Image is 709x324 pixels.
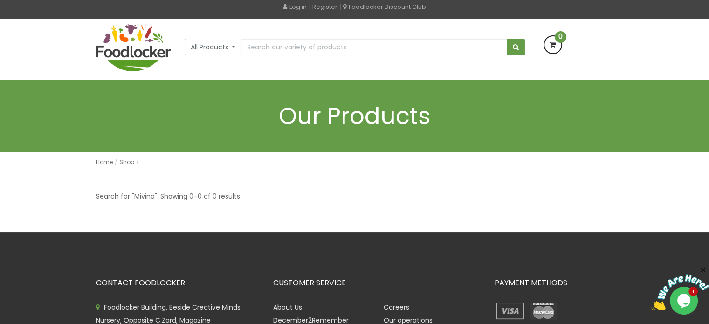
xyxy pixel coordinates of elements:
input: Search our variety of products [241,39,507,55]
img: payment [528,301,559,321]
h1: Our Products [96,103,613,129]
a: Foodlocker Discount Club [343,2,426,11]
span: 0 [555,31,566,43]
a: About Us [273,303,302,312]
span: | [309,2,310,11]
h3: CONTACT FOODLOCKER [96,279,259,287]
p: Search for "Mivina": Showing 0–0 of 0 results [96,191,240,202]
span: | [339,2,341,11]
button: All Products [185,39,242,55]
a: Log in [283,2,307,11]
img: payment [495,301,526,321]
h3: PAYMENT METHODS [495,279,613,287]
a: Home [96,158,113,166]
a: Shop [119,158,134,166]
a: Careers [384,303,409,312]
img: FoodLocker [96,24,171,71]
h3: CUSTOMER SERVICE [273,279,481,287]
iframe: chat widget [651,266,709,310]
a: Register [312,2,337,11]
